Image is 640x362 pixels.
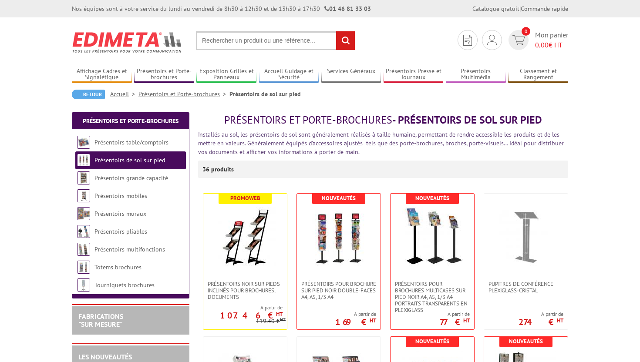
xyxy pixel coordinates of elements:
strong: 01 46 81 33 03 [324,5,371,13]
img: Pupitres de conférence plexiglass-cristal [495,207,556,268]
span: 0,00 [535,40,549,49]
a: Présentoirs et Porte-brochures [83,117,179,125]
a: Présentoirs Presse et Journaux [384,67,444,82]
span: Présentoirs pour brochure sur pied NOIR double-faces A4, A5, 1/3 A4 [301,281,376,300]
span: A partir de [440,311,470,318]
img: Présentoirs multifonctions [77,243,90,256]
a: Exposition Grilles et Panneaux [196,67,256,82]
img: Présentoirs pliables [77,225,90,238]
img: Tourniquets brochures [77,278,90,292]
span: € HT [535,40,568,50]
a: Totems brochures [94,263,141,271]
p: 77 € [440,319,470,325]
span: Présentoirs pour brochures multicases sur pied NOIR A4, A5, 1/3 A4 Portraits transparents en plex... [395,281,470,313]
img: Présentoirs pour brochure sur pied NOIR double-faces A4, A5, 1/3 A4 [308,207,369,268]
span: Présentoirs NOIR sur pieds inclinés pour brochures, documents [208,281,283,300]
a: Présentoirs pour brochures multicases sur pied NOIR A4, A5, 1/3 A4 Portraits transparents en plex... [391,281,474,313]
a: Retour [72,90,105,99]
a: Présentoirs multifonctions [94,245,165,253]
div: Nos équipes sont à votre service du lundi au vendredi de 8h30 à 12h30 et de 13h30 à 17h30 [72,4,371,13]
span: Pupitres de conférence plexiglass-cristal [488,281,563,294]
img: Présentoirs table/comptoirs [77,136,90,149]
a: Pupitres de conférence plexiglass-cristal [484,281,568,294]
font: Installés au sol, les présentoirs de sol sont généralement réalisés à taille humaine, permettant ... [198,131,564,156]
a: Tourniquets brochures [94,281,155,289]
a: Commande rapide [521,5,568,13]
a: Présentoirs table/comptoirs [94,138,168,146]
a: Présentoirs Multimédia [446,67,506,82]
span: A partir de [203,304,283,311]
div: | [472,4,568,13]
img: devis rapide [487,35,497,45]
span: 0 [522,27,530,36]
input: Rechercher un produit ou une référence... [196,31,355,50]
span: Mon panier [535,30,568,50]
img: Présentoirs NOIR sur pieds inclinés pour brochures, documents [215,207,276,267]
sup: HT [557,317,563,324]
a: devis rapide 0 Mon panier 0,00€ HT [506,30,568,50]
a: Présentoirs et Porte-brochures [134,67,194,82]
a: Présentoirs pliables [94,228,147,235]
span: Présentoirs et Porte-brochures [224,113,392,127]
img: devis rapide [512,35,525,45]
img: Présentoirs de sol sur pied [77,154,90,167]
p: 274 € [519,319,563,325]
a: Affichage Cadres et Signalétique [72,67,132,82]
b: Nouveautés [415,338,449,345]
sup: HT [280,316,286,322]
p: 107.46 € [220,313,283,318]
a: Accueil Guidage et Sécurité [259,67,319,82]
a: Présentoirs et Porte-brochures [138,90,229,98]
img: Edimeta [72,26,183,58]
img: Présentoirs pour brochures multicases sur pied NOIR A4, A5, 1/3 A4 Portraits transparents en plex... [402,207,463,268]
sup: HT [276,310,283,318]
sup: HT [463,317,470,324]
a: Services Généraux [321,67,381,82]
b: Nouveautés [322,194,356,202]
a: Présentoirs de sol sur pied [94,156,165,164]
input: rechercher [336,31,355,50]
a: Présentoirs pour brochure sur pied NOIR double-faces A4, A5, 1/3 A4 [297,281,381,300]
a: Catalogue gratuit [472,5,519,13]
p: 36 produits [202,161,235,178]
a: Accueil [110,90,138,98]
h1: - Présentoirs de sol sur pied [198,114,568,126]
span: A partir de [519,311,563,318]
img: Totems brochures [77,261,90,274]
b: Nouveautés [509,338,543,345]
p: 119.40 € [256,318,286,325]
li: Présentoirs de sol sur pied [229,90,301,98]
a: Présentoirs grande capacité [94,174,168,182]
b: Nouveautés [415,194,449,202]
a: Présentoirs muraux [94,210,146,218]
img: Présentoirs grande capacité [77,171,90,184]
sup: HT [370,317,376,324]
p: 169 € [335,319,376,325]
a: Classement et Rangement [508,67,568,82]
img: devis rapide [463,35,472,46]
span: A partir de [335,311,376,318]
a: Présentoirs NOIR sur pieds inclinés pour brochures, documents [203,281,287,300]
img: Présentoirs muraux [77,207,90,220]
img: Présentoirs mobiles [77,189,90,202]
a: Présentoirs mobiles [94,192,147,200]
b: Promoweb [230,194,260,202]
